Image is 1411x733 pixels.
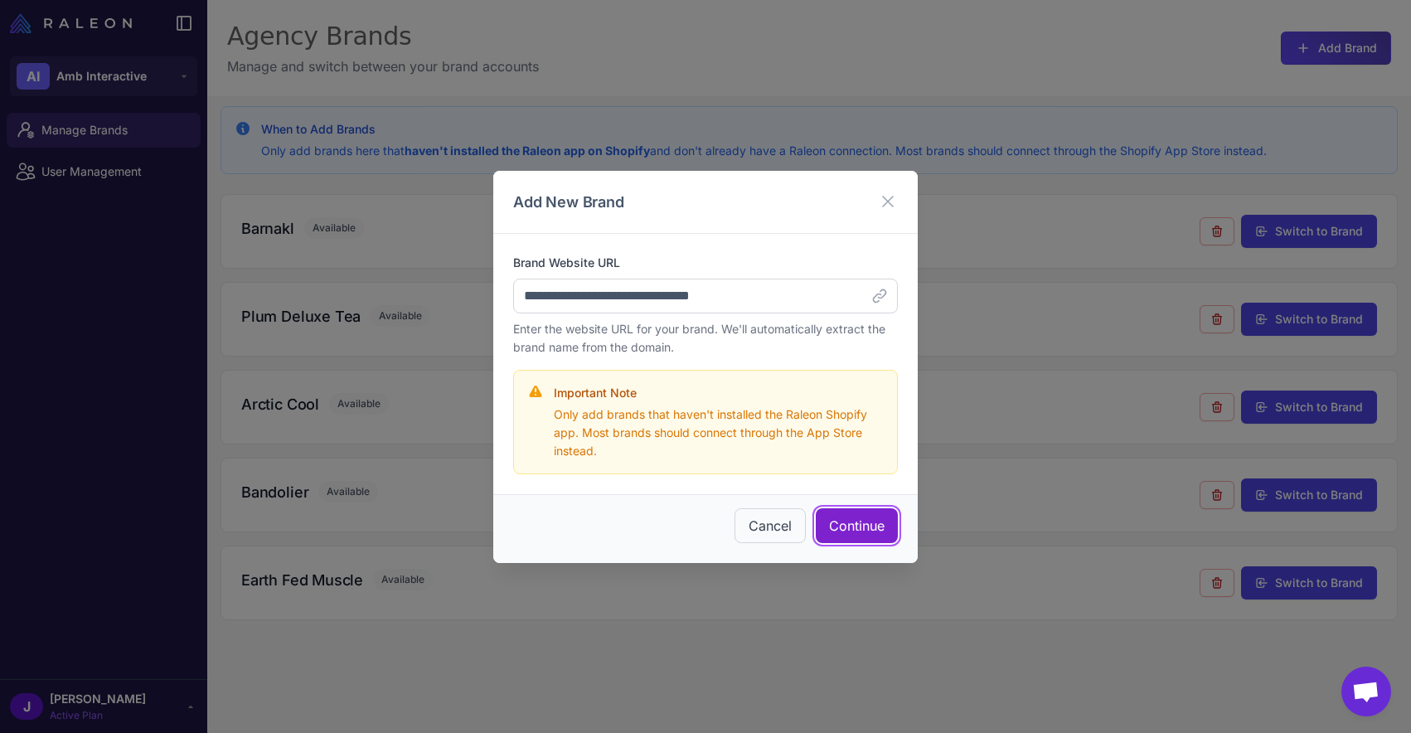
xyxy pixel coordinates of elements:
[1341,667,1391,716] div: Open chat
[735,508,806,543] button: Cancel
[816,508,898,543] button: Continue
[554,384,884,402] h4: Important Note
[513,191,624,213] h3: Add New Brand
[554,405,884,460] p: Only add brands that haven't installed the Raleon Shopify app. Most brands should connect through...
[513,254,898,272] label: Brand Website URL
[513,320,898,357] p: Enter the website URL for your brand. We'll automatically extract the brand name from the domain.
